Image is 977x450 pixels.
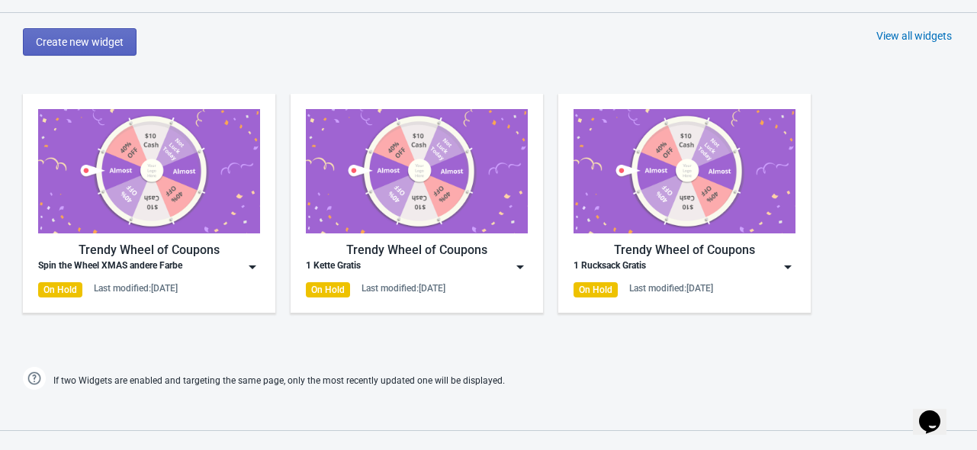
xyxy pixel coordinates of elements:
button: Create new widget [23,28,137,56]
div: On Hold [306,282,350,297]
img: dropdown.png [780,259,795,275]
img: trendy_game.png [306,109,528,233]
iframe: chat widget [913,389,962,435]
img: dropdown.png [513,259,528,275]
span: Create new widget [36,36,124,48]
span: If two Widgets are enabled and targeting the same page, only the most recently updated one will b... [53,368,505,394]
div: 1 Kette Gratis [306,259,361,275]
div: Last modified: [DATE] [629,282,713,294]
img: trendy_game.png [38,109,260,233]
div: Last modified: [DATE] [94,282,178,294]
img: help.png [23,367,46,390]
div: 1 Rucksack Gratis [574,259,646,275]
div: On Hold [38,282,82,297]
div: Trendy Wheel of Coupons [574,241,795,259]
img: dropdown.png [245,259,260,275]
div: Last modified: [DATE] [362,282,445,294]
div: Trendy Wheel of Coupons [306,241,528,259]
div: Spin the Wheel XMAS andere Farbe [38,259,182,275]
img: trendy_game.png [574,109,795,233]
div: On Hold [574,282,618,297]
div: Trendy Wheel of Coupons [38,241,260,259]
div: View all widgets [876,28,952,43]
